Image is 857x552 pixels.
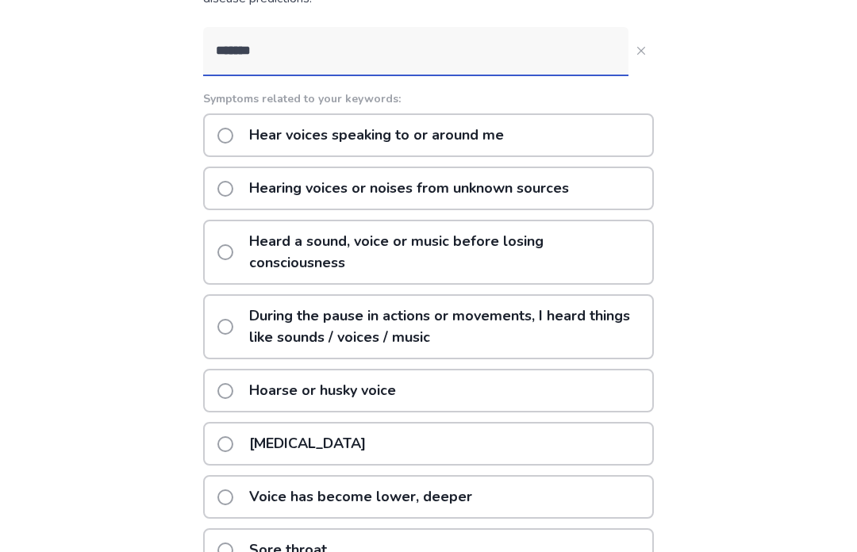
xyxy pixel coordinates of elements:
p: During the pause in actions or movements, I heard things like sounds / voices / music [240,297,652,358]
p: Heard a sound, voice or music before losing consciousness [240,222,652,284]
p: Voice has become lower, deeper [240,477,482,518]
p: Hearing voices or noises from unknown sources [240,169,578,209]
p: Hear voices speaking to or around me [240,116,513,156]
p: Symptoms related to your keywords: [203,91,654,108]
p: Hoarse or husky voice [240,371,405,412]
p: [MEDICAL_DATA] [240,424,375,465]
input: Close [203,28,628,75]
button: Close [628,39,654,64]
